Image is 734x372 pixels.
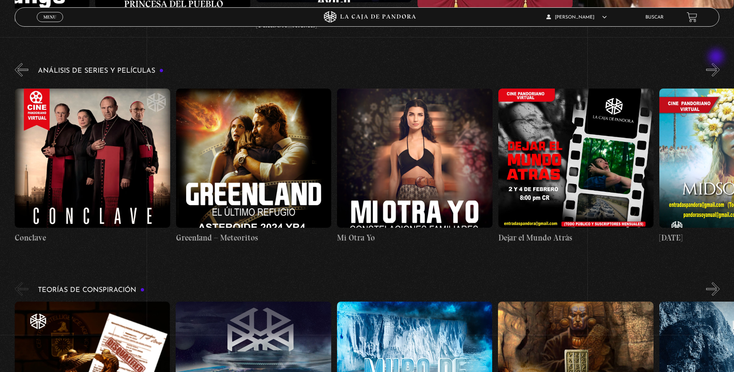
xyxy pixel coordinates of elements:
a: View your shopping cart [687,12,697,22]
button: Next [706,282,720,296]
a: Conclave [15,82,170,250]
a: Mi Otra Yo [337,82,492,250]
a: Dejar el Mundo Atrás [498,82,654,250]
h4: Mi Otra Yo [337,232,492,244]
h4: Conclave [15,232,170,244]
button: Previous [15,63,28,77]
h4: Dejar el Mundo Atrás [498,232,654,244]
a: Buscar [645,15,664,20]
button: Next [706,63,720,77]
span: [PERSON_NAME] [546,15,607,20]
h4: [PERSON_NAME] [PERSON_NAME] y [PERSON_NAME] [256,6,411,31]
h3: Teorías de Conspiración [38,287,145,294]
span: Cerrar [41,21,59,27]
button: Previous [15,282,28,296]
h4: Greenland – Meteoritos [176,232,331,244]
a: Greenland – Meteoritos [176,82,331,250]
h3: Análisis de series y películas [38,67,164,75]
span: Menu [43,15,56,19]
